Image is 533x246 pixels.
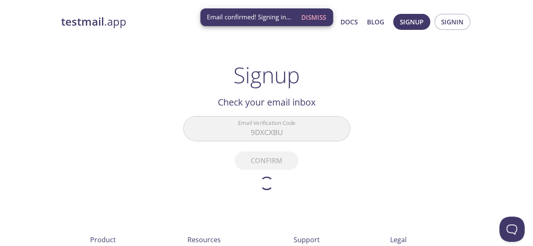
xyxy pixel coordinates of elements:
span: Product [90,235,116,244]
a: Docs [340,16,358,27]
h1: Signup [233,62,300,87]
span: Email confirmed! Signing in... [207,13,291,21]
button: Dismiss [298,9,329,25]
span: Signin [441,16,463,27]
span: Resources [187,235,221,244]
a: Blog [367,16,384,27]
a: testmail.app [61,15,259,29]
iframe: Help Scout Beacon - Open [499,217,525,242]
h2: Check your email inbox [183,95,350,109]
button: Signin [434,14,470,30]
span: Support [294,235,320,244]
span: Legal [390,235,407,244]
button: Signup [393,14,430,30]
strong: testmail [61,14,104,29]
span: Signup [400,16,423,27]
span: Dismiss [301,12,326,23]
